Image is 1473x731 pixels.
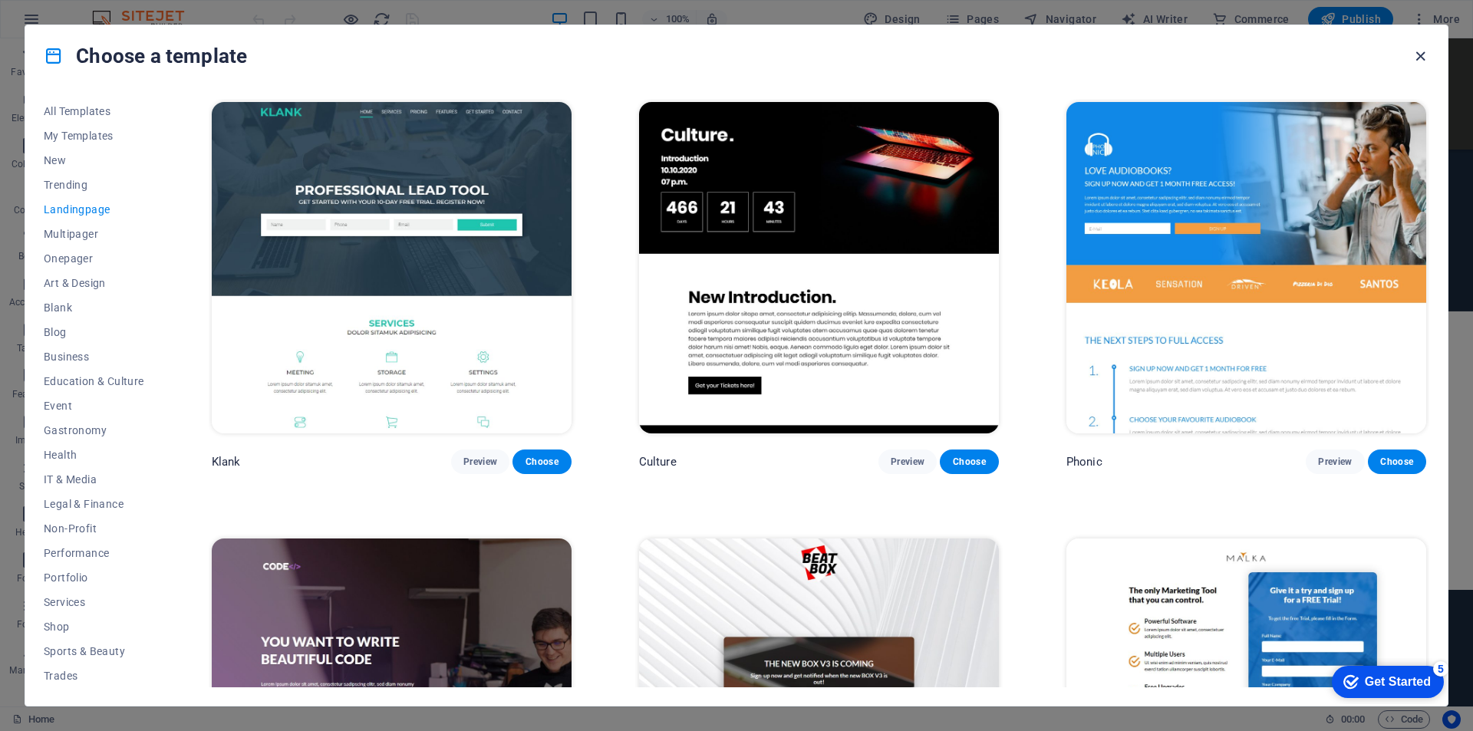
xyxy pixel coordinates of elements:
button: Onepager [44,246,144,271]
span: Portfolio [44,571,144,584]
h4: Choose a template [44,44,247,68]
span: Event [44,400,144,412]
span: Shop [44,621,144,633]
button: Trades [44,663,144,688]
button: Choose [940,449,998,474]
span: Legal & Finance [44,498,144,510]
p: Phonic [1066,454,1102,469]
span: Preview [1318,456,1352,468]
span: Health [44,449,144,461]
span: Onepager [44,252,144,265]
button: Choose [512,449,571,474]
button: Trending [44,173,144,197]
button: Preview [1306,449,1364,474]
span: Services [44,596,144,608]
button: Preview [451,449,509,474]
button: Shop [44,614,144,639]
span: Sports & Beauty [44,645,144,657]
span: All Templates [44,105,144,117]
span: New [44,154,144,166]
button: Sports & Beauty [44,639,144,663]
button: Blog [44,320,144,344]
span: Education & Culture [44,375,144,387]
div: Get Started [45,17,111,31]
span: Multipager [44,228,144,240]
span: Choose [1380,456,1414,468]
span: Non-Profit [44,522,144,535]
button: Choose [1368,449,1426,474]
span: Trades [44,670,144,682]
span: My Templates [44,130,144,142]
span: Blank [44,301,144,314]
button: New [44,148,144,173]
span: Business [44,351,144,363]
button: 3 [35,189,54,193]
span: Blog [44,326,144,338]
span: Gastronomy [44,424,144,436]
button: Education & Culture [44,369,144,393]
button: Art & Design [44,271,144,295]
img: Klank [212,102,572,433]
button: 2 [35,168,54,172]
button: Performance [44,541,144,565]
span: IT & Media [44,473,144,486]
span: Preview [463,456,497,468]
button: Landingpage [44,197,144,222]
button: Services [44,590,144,614]
span: Choose [952,456,986,468]
button: Business [44,344,144,369]
p: Klank [212,454,241,469]
button: Legal & Finance [44,492,144,516]
button: Blank [44,295,144,320]
button: My Templates [44,123,144,148]
img: Culture [639,102,999,433]
button: Preview [878,449,937,474]
button: Event [44,393,144,418]
img: Phonic [1066,102,1426,433]
p: Culture [639,454,677,469]
span: Preview [891,456,924,468]
span: Performance [44,547,144,559]
div: 5 [114,3,129,18]
button: IT & Media [44,467,144,492]
button: 1 [35,148,54,152]
div: Get Started 5 items remaining, 0% complete [12,8,124,40]
button: Non-Profit [44,516,144,541]
span: Choose [525,456,559,468]
span: Trending [44,179,144,191]
button: All Templates [44,99,144,123]
span: Art & Design [44,277,144,289]
button: Gastronomy [44,418,144,443]
span: Landingpage [44,203,144,216]
button: Multipager [44,222,144,246]
button: Portfolio [44,565,144,590]
button: Health [44,443,144,467]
